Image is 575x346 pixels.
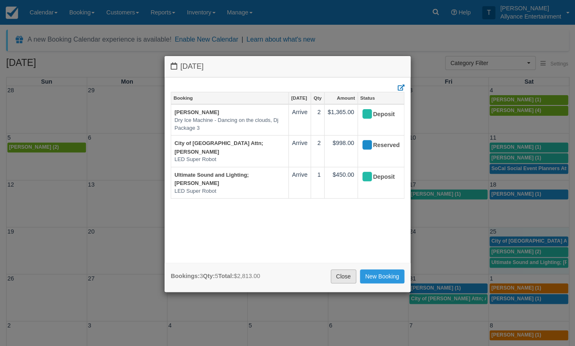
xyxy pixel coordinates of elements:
h4: [DATE] [171,62,404,71]
div: Deposit [361,171,394,184]
em: Dry Ice Machine - Dancing on the clouds, Dj Package 3 [174,117,285,132]
a: Close [331,269,356,283]
div: 3 5 $2,813.00 [171,272,260,281]
td: $998.00 [324,136,357,167]
a: Qty [311,92,324,104]
a: Amount [325,92,357,104]
a: [PERSON_NAME] [174,109,219,115]
td: Arrive [288,167,311,199]
strong: Qty: [203,273,215,279]
td: 1 [311,167,324,199]
strong: Bookings: [171,273,199,279]
div: Reserved [361,139,394,152]
a: Booking [171,92,288,104]
td: $1,365.00 [324,104,357,135]
a: Status [358,92,404,104]
td: 2 [311,136,324,167]
a: [DATE] [289,92,311,104]
strong: Total: [218,273,234,279]
a: Ultimate Sound and Lighting; [PERSON_NAME] [174,172,249,187]
td: Arrive [288,104,311,135]
div: Deposit [361,108,394,121]
em: LED Super Robot [174,156,285,164]
td: Arrive [288,136,311,167]
td: 2 [311,104,324,135]
td: $450.00 [324,167,357,199]
a: New Booking [360,269,405,283]
a: City of [GEOGRAPHIC_DATA] Attn; [PERSON_NAME] [174,140,263,155]
em: LED Super Robot [174,187,285,195]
